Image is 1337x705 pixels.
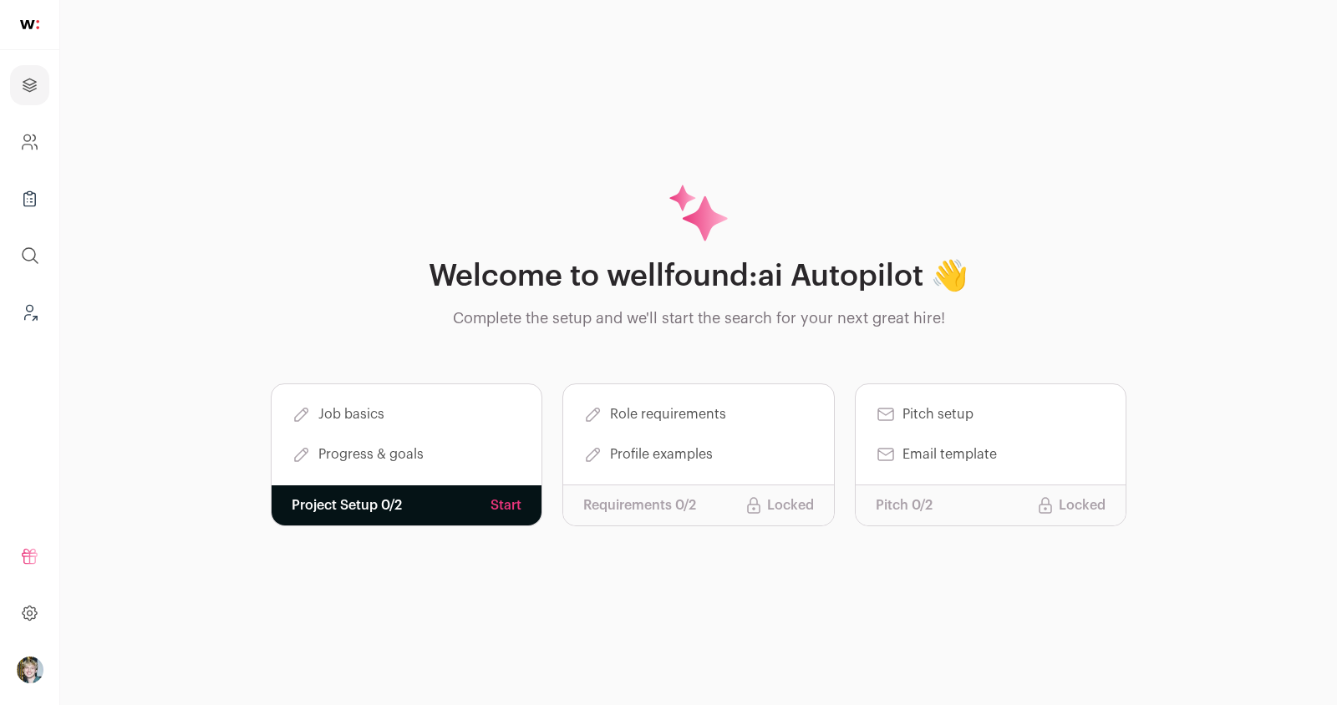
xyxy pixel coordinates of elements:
img: wellfound-shorthand-0d5821cbd27db2630d0214b213865d53afaa358527fdda9d0ea32b1df1b89c2c.svg [20,20,39,29]
img: 6494470-medium_jpg [17,657,43,683]
p: Requirements 0/2 [583,495,696,515]
button: Open dropdown [17,657,43,683]
a: Company and ATS Settings [10,122,49,162]
a: Leads (Backoffice) [10,292,49,332]
span: Role requirements [610,404,726,424]
p: Pitch 0/2 [876,495,933,515]
a: Company Lists [10,179,49,219]
span: Email template [902,444,997,464]
a: Start [491,495,521,515]
a: Projects [10,65,49,105]
h1: Welcome to wellfound:ai Autopilot 👋 [429,260,968,293]
span: Pitch setup [902,404,974,424]
p: Locked [1059,495,1106,515]
span: Profile examples [610,444,713,464]
p: Project Setup 0/2 [292,495,402,515]
p: Complete the setup and we'll start the search for your next great hire! [453,307,945,330]
span: Progress & goals [318,444,424,464]
span: Job basics [318,404,384,424]
p: Locked [767,495,814,515]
